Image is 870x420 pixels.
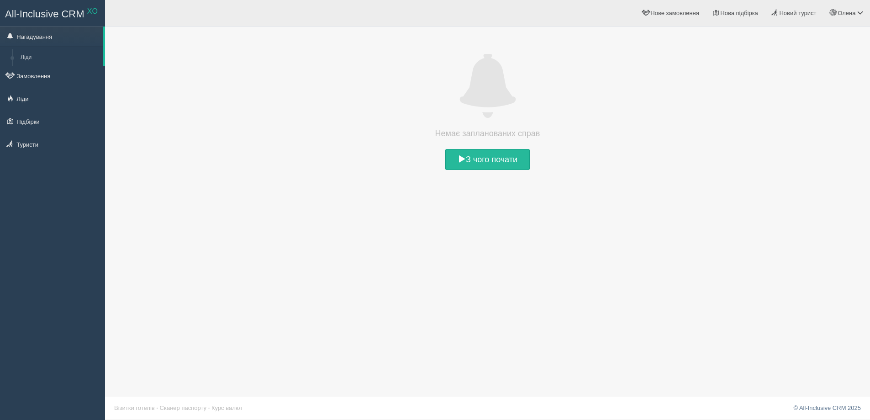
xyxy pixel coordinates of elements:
[650,10,699,16] span: Нове замовлення
[16,49,103,66] a: Ліди
[445,149,530,170] a: З чого почати
[114,404,155,411] a: Візитки готелів
[779,10,816,16] span: Новий турист
[720,10,758,16] span: Нова підбірка
[419,127,556,140] h4: Немає запланованих справ
[5,8,84,20] span: All-Inclusive CRM
[211,404,243,411] a: Курс валют
[160,404,206,411] a: Сканер паспорту
[0,0,105,26] a: All-Inclusive CRM XO
[793,404,861,411] a: © All-Inclusive CRM 2025
[838,10,855,16] span: Олена
[156,404,158,411] span: ·
[87,7,98,15] sup: XO
[208,404,210,411] span: ·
